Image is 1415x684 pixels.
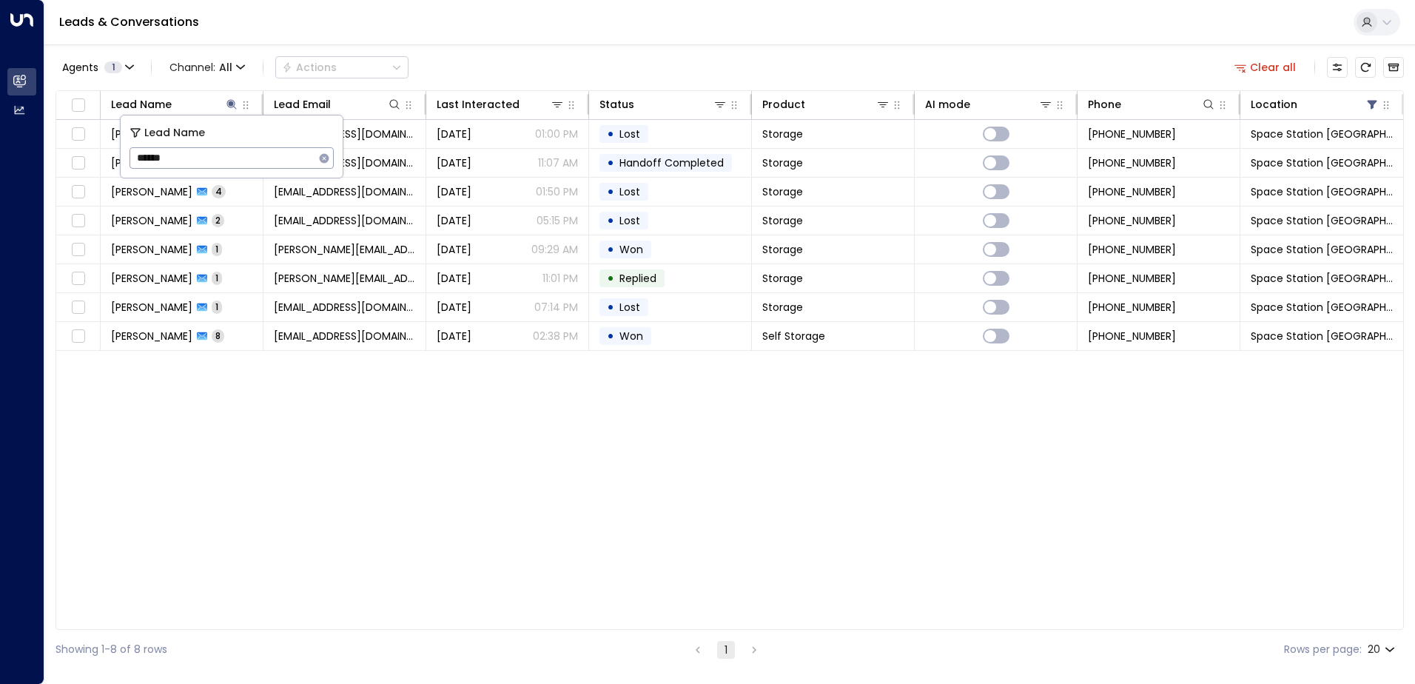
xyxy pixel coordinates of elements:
[1251,271,1393,286] span: Space Station Doncaster
[1251,95,1379,113] div: Location
[1088,329,1176,343] span: +447786024756
[111,95,239,113] div: Lead Name
[144,124,205,141] span: Lead Name
[69,154,87,172] span: Toggle select row
[1088,155,1176,170] span: +447970250376
[437,242,471,257] span: Jul 26, 2025
[531,242,578,257] p: 09:29 AM
[762,329,825,343] span: Self Storage
[274,184,415,199] span: dee.oc87@gmail.com
[111,213,192,228] span: Daniel Smith-Lattimore
[111,95,172,113] div: Lead Name
[1251,300,1393,315] span: Space Station Doncaster
[164,57,251,78] button: Channel:All
[619,300,640,315] span: Lost
[619,213,640,228] span: Lost
[1088,95,1216,113] div: Phone
[69,298,87,317] span: Toggle select row
[762,184,803,199] span: Storage
[1251,155,1393,170] span: Space Station Doncaster
[275,56,409,78] button: Actions
[607,323,614,349] div: •
[437,300,471,315] span: Jul 15, 2025
[535,127,578,141] p: 01:00 PM
[537,213,578,228] p: 05:15 PM
[274,95,402,113] div: Lead Email
[619,127,640,141] span: Lost
[1251,184,1393,199] span: Space Station Doncaster
[536,184,578,199] p: 01:50 PM
[1088,271,1176,286] span: +447468413556
[274,95,331,113] div: Lead Email
[688,640,764,659] nav: pagination navigation
[762,213,803,228] span: Storage
[1251,242,1393,257] span: Space Station Doncaster
[1088,184,1176,199] span: +447948721912
[607,150,614,175] div: •
[607,208,614,233] div: •
[437,95,520,113] div: Last Interacted
[762,95,890,113] div: Product
[1355,57,1376,78] span: Refresh
[607,237,614,262] div: •
[619,155,724,170] span: Handoff Completed
[274,155,415,170] span: bakerdan83@gmail.com
[164,57,251,78] span: Channel:
[717,641,735,659] button: page 1
[1088,95,1121,113] div: Phone
[56,57,139,78] button: Agents1
[1327,57,1348,78] button: Customize
[1284,642,1362,657] label: Rows per page:
[1251,127,1393,141] span: Space Station Doncaster
[437,127,471,141] span: Sep 20, 2025
[762,271,803,286] span: Storage
[69,125,87,144] span: Toggle select row
[274,127,415,141] span: danluisreader@gmail.com
[111,184,192,199] span: Danielle Nicholson
[607,295,614,320] div: •
[274,242,415,257] span: daniel.camplin@live.com
[762,155,803,170] span: Storage
[925,95,1053,113] div: AI mode
[212,185,226,198] span: 4
[212,214,224,227] span: 2
[619,184,640,199] span: Lost
[274,300,415,315] span: dan_carnelldoncaster@msn.com
[437,95,565,113] div: Last Interacted
[1368,639,1398,660] div: 20
[111,242,192,257] span: Daniel Camplin
[1251,213,1393,228] span: Space Station Doncaster
[282,61,337,74] div: Actions
[607,179,614,204] div: •
[1383,57,1404,78] button: Archived Leads
[219,61,232,73] span: All
[111,271,192,286] span: Daniel Camplin
[274,271,415,286] span: daniel.camplin@live.com
[925,95,970,113] div: AI mode
[533,329,578,343] p: 02:38 PM
[212,301,222,313] span: 1
[69,241,87,259] span: Toggle select row
[69,96,87,115] span: Toggle select all
[212,243,222,255] span: 1
[1088,127,1176,141] span: +447766463694
[437,155,471,170] span: Sep 18, 2025
[274,213,415,228] span: Sophielouise23e@gmail.com
[437,184,471,199] span: Sep 16, 2025
[1251,95,1297,113] div: Location
[762,300,803,315] span: Storage
[69,183,87,201] span: Toggle select row
[534,300,578,315] p: 07:14 PM
[542,271,578,286] p: 11:01 PM
[1088,213,1176,228] span: +447788414135
[69,212,87,230] span: Toggle select row
[111,127,192,141] span: Daniel Reader
[62,62,98,73] span: Agents
[619,329,643,343] span: Won
[212,329,224,342] span: 8
[437,271,471,286] span: Jul 25, 2025
[619,271,656,286] span: Replied
[607,121,614,147] div: •
[111,329,192,343] span: Danielle Wilburn
[599,95,634,113] div: Status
